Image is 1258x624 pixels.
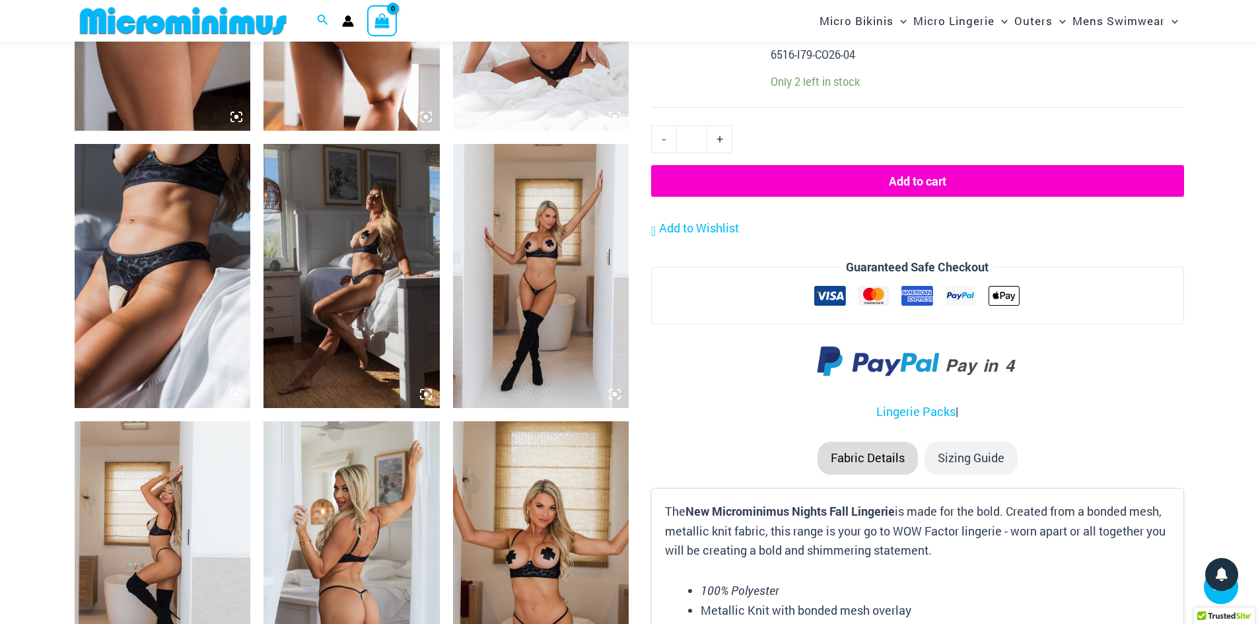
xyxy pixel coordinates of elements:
span: Mens Swimwear [1072,4,1165,38]
p: The is made for the bold. Created from a bonded mesh, metallic knit fabric, this range is your go... [665,502,1170,561]
span: Add to Wishlist [659,220,739,236]
a: Lingerie Packs [876,403,956,419]
button: Add to cart [651,165,1183,197]
span: Menu Toggle [995,4,1008,38]
a: Micro BikinisMenu ToggleMenu Toggle [816,4,910,38]
a: Account icon link [342,15,354,27]
span: Menu Toggle [1165,4,1178,38]
img: Nights Fall Silver Leopard 1036 Bra 6046 Thong [263,144,440,408]
img: MM SHOP LOGO FLAT [75,6,292,36]
input: Product quantity [676,125,707,153]
p: 6516-I79-CO26-04 [771,45,1173,65]
span: Menu Toggle [1053,4,1066,38]
legend: Guaranteed Safe Checkout [841,258,994,277]
a: View Shopping Cart, empty [367,5,398,36]
a: - [651,125,676,153]
b: New Microminimus Nights Fall Lingerie [685,503,895,519]
img: Nights Fall Silver Leopard 1036 Bra 6046 Thong [75,144,251,408]
span: Outers [1014,4,1053,38]
span: Micro Lingerie [913,4,995,38]
a: Search icon link [317,13,329,30]
li: Metallic Knit with bonded mesh overlay [701,601,1170,621]
li: Fabric Details [818,442,918,475]
a: Mens SwimwearMenu ToggleMenu Toggle [1069,4,1181,38]
p: Only 2 left in stock [771,75,1173,88]
img: Nights Fall Silver Leopard 1036 Bra 6516 Micro [453,144,629,408]
a: Micro LingerieMenu ToggleMenu Toggle [910,4,1011,38]
a: OutersMenu ToggleMenu Toggle [1011,4,1069,38]
li: Sizing Guide [925,442,1018,475]
span: Micro Bikinis [820,4,893,38]
em: 100% Polyester [701,582,779,598]
nav: Site Navigation [814,2,1184,40]
a: Add to Wishlist [651,219,739,238]
p: | [651,402,1183,422]
span: Menu Toggle [893,4,907,38]
a: + [707,125,732,153]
